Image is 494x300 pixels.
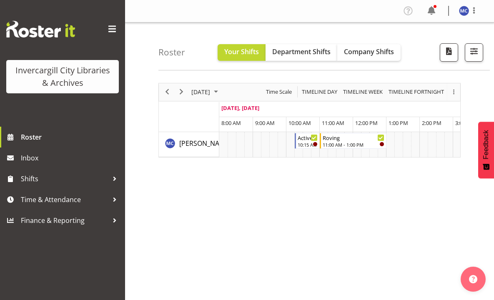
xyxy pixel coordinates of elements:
button: Filter Shifts [465,43,483,62]
div: next period [174,83,188,101]
span: 10:00 AM [288,119,311,127]
span: Your Shifts [224,47,259,56]
button: Fortnight [387,87,446,97]
div: Active Rhyming [298,133,318,142]
button: Previous [162,87,173,97]
div: 11:00 AM - 1:00 PM [323,141,384,148]
h4: Roster [158,47,185,57]
span: Department Shifts [272,47,331,56]
span: Shifts [21,172,108,185]
button: Company Shifts [337,44,401,61]
span: Finance & Reporting [21,214,108,227]
img: help-xxl-2.png [469,275,477,283]
span: 11:00 AM [322,119,344,127]
span: 3:00 PM [455,119,475,127]
td: Aurora Catu resource [159,132,219,157]
span: [DATE], [DATE] [221,104,259,112]
span: [DATE] [191,87,211,97]
span: Time Scale [265,87,293,97]
span: 2:00 PM [422,119,441,127]
span: Timeline Day [301,87,338,97]
img: Rosterit website logo [6,21,75,37]
div: previous period [160,83,174,101]
div: Timeline Day of October 7, 2025 [158,83,461,157]
button: October 2025 [190,87,222,97]
div: Invercargill City Libraries & Archives [15,64,110,89]
button: Department Shifts [266,44,337,61]
div: Roving [323,133,384,142]
span: 1:00 PM [389,119,408,127]
div: Aurora Catu"s event - Active Rhyming Begin From Tuesday, October 7, 2025 at 10:15:00 AM GMT+13:00... [295,133,320,149]
span: Company Shifts [344,47,394,56]
button: Timeline Week [342,87,384,97]
button: Timeline Day [301,87,339,97]
span: [PERSON_NAME] [179,139,231,148]
a: [PERSON_NAME] [179,138,231,148]
button: Next [176,87,187,97]
span: Feedback [482,130,490,159]
div: 10:15 AM - 11:00 AM [298,141,318,148]
div: Aurora Catu"s event - Roving Begin From Tuesday, October 7, 2025 at 11:00:00 AM GMT+13:00 Ends At... [320,133,386,149]
button: Time Scale [265,87,293,97]
div: October 7, 2025 [188,83,223,101]
img: maria-catu11656.jpg [459,6,469,16]
div: overflow [447,83,460,101]
span: Time & Attendance [21,193,108,206]
span: 9:00 AM [255,119,275,127]
button: Feedback - Show survey [478,122,494,178]
span: Timeline Fortnight [388,87,445,97]
span: Inbox [21,152,121,164]
span: 8:00 AM [221,119,241,127]
button: Your Shifts [218,44,266,61]
span: Timeline Week [342,87,384,97]
span: Roster [21,131,121,143]
span: 12:00 PM [355,119,378,127]
button: Download a PDF of the roster for the current day [440,43,458,62]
